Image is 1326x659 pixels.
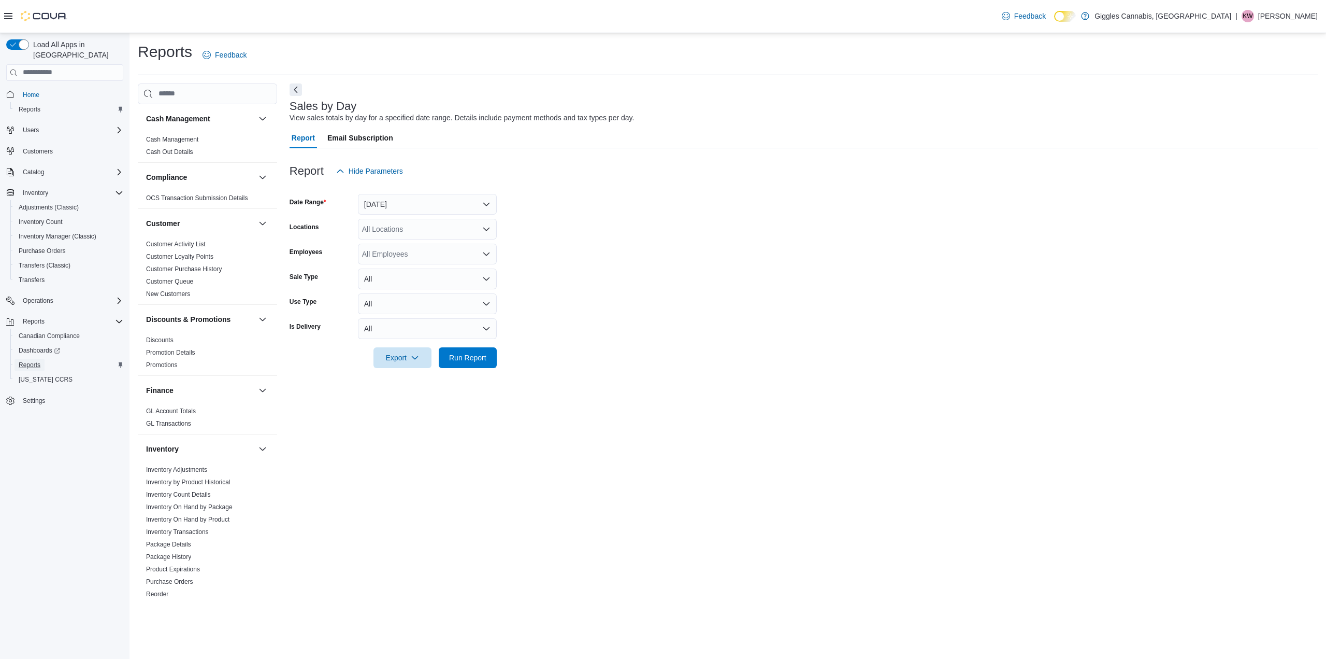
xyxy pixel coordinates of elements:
[146,361,178,369] span: Promotions
[146,336,174,344] a: Discounts
[358,194,497,215] button: [DATE]
[358,318,497,339] button: All
[358,269,497,289] button: All
[146,578,193,585] a: Purchase Orders
[19,375,73,384] span: [US_STATE] CCRS
[2,144,127,159] button: Customers
[10,372,127,387] button: [US_STATE] CCRS
[215,50,247,60] span: Feedback
[482,250,491,258] button: Open list of options
[290,165,324,177] h3: Report
[146,148,193,156] span: Cash Out Details
[19,218,63,226] span: Inventory Count
[138,41,192,62] h1: Reports
[146,590,168,598] span: Reorder
[198,45,251,65] a: Feedback
[2,314,127,329] button: Reports
[146,479,230,486] a: Inventory by Product Historical
[290,100,357,113] h3: Sales by Day
[290,198,326,206] label: Date Range
[146,385,254,396] button: Finance
[146,148,193,156] a: Cash Out Details
[19,232,96,241] span: Inventory Manager (Classic)
[1242,10,1254,22] div: Kirk Westhaver
[146,591,168,598] a: Reorder
[10,215,127,229] button: Inventory Count
[138,238,277,304] div: Customer
[19,276,45,284] span: Transfers
[146,114,254,124] button: Cash Management
[146,253,213,260] a: Customer Loyalty Points
[10,229,127,244] button: Inventory Manager (Classic)
[290,298,316,306] label: Use Type
[10,244,127,258] button: Purchase Orders
[146,566,200,573] a: Product Expirations
[10,329,127,343] button: Canadian Compliance
[19,89,44,101] a: Home
[146,408,196,415] a: GL Account Totals
[19,315,123,328] span: Reports
[21,11,67,21] img: Cova
[290,273,318,281] label: Sale Type
[256,171,269,184] button: Compliance
[29,39,123,60] span: Load All Apps in [GEOGRAPHIC_DATA]
[15,330,84,342] a: Canadian Compliance
[15,274,49,286] a: Transfers
[349,166,403,176] span: Hide Parameters
[146,578,193,586] span: Purchase Orders
[146,503,233,511] span: Inventory On Hand by Package
[23,168,44,176] span: Catalog
[19,361,40,369] span: Reports
[146,172,187,183] h3: Compliance
[19,124,43,136] button: Users
[146,278,193,285] a: Customer Queue
[15,259,75,272] a: Transfers (Classic)
[146,528,209,536] span: Inventory Transactions
[2,87,127,102] button: Home
[449,353,486,363] span: Run Report
[256,443,269,455] button: Inventory
[146,240,206,248] span: Customer Activity List
[146,114,210,124] h3: Cash Management
[146,528,209,536] a: Inventory Transactions
[1235,10,1237,22] p: |
[256,217,269,230] button: Customer
[146,553,191,561] span: Package History
[146,135,198,144] span: Cash Management
[19,88,123,101] span: Home
[146,136,198,143] a: Cash Management
[19,105,40,114] span: Reports
[15,103,123,116] span: Reports
[146,348,195,357] span: Promotion Details
[15,230,123,243] span: Inventory Manager (Classic)
[15,344,123,357] span: Dashboards
[19,166,48,178] button: Catalog
[146,491,211,498] a: Inventory Count Details
[146,290,190,298] a: New Customers
[146,466,207,473] a: Inventory Adjustments
[1094,10,1231,22] p: Giggles Cannabis, [GEOGRAPHIC_DATA]
[19,332,80,340] span: Canadian Compliance
[19,187,123,199] span: Inventory
[23,189,48,197] span: Inventory
[146,540,191,549] span: Package Details
[373,347,431,368] button: Export
[146,265,222,273] a: Customer Purchase History
[19,295,57,307] button: Operations
[15,201,83,214] a: Adjustments (Classic)
[380,347,425,368] span: Export
[292,128,315,148] span: Report
[256,113,269,125] button: Cash Management
[10,102,127,117] button: Reports
[439,347,497,368] button: Run Report
[290,83,302,96] button: Next
[15,373,77,386] a: [US_STATE] CCRS
[19,145,123,158] span: Customers
[256,384,269,397] button: Finance
[1243,10,1252,22] span: KW
[23,91,39,99] span: Home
